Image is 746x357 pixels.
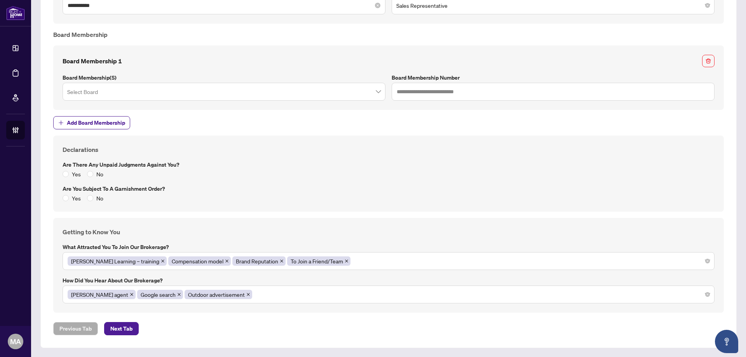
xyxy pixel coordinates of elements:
[63,243,715,251] label: What attracted you to join our brokerage?
[287,256,350,266] span: To Join a Friend/Team
[705,292,710,297] span: close-circle
[58,120,64,125] span: plus
[68,256,167,266] span: RAHR Learning – training
[177,293,181,296] span: close
[63,160,715,169] label: Are there any unpaid judgments against you?
[137,290,183,299] span: Google search
[375,3,380,8] span: close-circle
[63,145,715,154] h4: Declarations
[392,73,715,82] label: Board Membership Number
[67,117,125,129] span: Add Board Membership
[63,73,385,82] label: Board Membership(s)
[705,259,710,263] span: close-circle
[63,56,122,66] h4: Board Membership 1
[172,257,223,265] span: Compensation model
[705,3,710,8] span: close-circle
[6,6,25,20] img: logo
[53,30,724,39] h4: Board Membership
[141,290,176,299] span: Google search
[69,194,84,202] span: Yes
[53,322,98,335] button: Previous Tab
[168,256,231,266] span: Compensation model
[236,257,278,265] span: Brand Reputation
[71,257,159,265] span: [PERSON_NAME] Learning – training
[10,336,21,347] span: MA
[69,170,84,178] span: Yes
[63,276,715,285] label: How did you hear about our brokerage?
[188,290,245,299] span: Outdoor advertisement
[63,185,715,193] label: Are you subject to a Garnishment Order?
[93,194,106,202] span: No
[246,293,250,296] span: close
[68,290,136,299] span: RAHR agent
[715,330,738,353] button: Open asap
[225,259,229,263] span: close
[53,116,130,129] button: Add Board Membership
[291,257,343,265] span: To Join a Friend/Team
[232,256,286,266] span: Brand Reputation
[130,293,134,296] span: close
[71,290,128,299] span: [PERSON_NAME] agent
[110,322,132,335] span: Next Tab
[185,290,252,299] span: Outdoor advertisement
[280,259,284,263] span: close
[345,259,349,263] span: close
[161,259,165,263] span: close
[104,322,139,335] button: Next Tab
[93,170,106,178] span: No
[63,227,715,237] h4: Getting to Know You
